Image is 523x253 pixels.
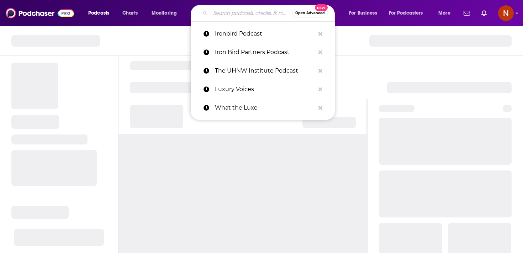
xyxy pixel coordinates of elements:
span: Podcasts [88,8,109,18]
div: Search podcasts, credits, & more... [197,5,342,21]
img: Podchaser - Follow, Share and Rate Podcasts [6,6,74,20]
p: What the Luxe [215,99,315,117]
button: open menu [344,7,386,19]
a: Ironbird Podcast [191,25,335,43]
span: For Business [349,8,377,18]
span: Monitoring [152,8,177,18]
button: Show profile menu [498,5,514,21]
button: Open AdvancedNew [292,9,328,17]
a: Show notifications dropdown [479,7,490,19]
button: open menu [83,7,118,19]
span: Charts [122,8,138,18]
input: Search podcasts, credits, & more... [210,7,292,19]
a: The UHNW Institute Podcast [191,62,335,80]
p: Iron Bird Partners Podcast [215,43,315,62]
button: open menu [147,7,186,19]
a: Charts [118,7,142,19]
p: The UHNW Institute Podcast [215,62,315,80]
button: open menu [433,7,459,19]
a: Show notifications dropdown [461,7,473,19]
p: Luxury Voices [215,80,315,99]
a: Luxury Voices [191,80,335,99]
a: What the Luxe [191,99,335,117]
span: Logged in as AdelNBM [498,5,514,21]
span: More [438,8,450,18]
span: Open Advanced [295,11,325,15]
p: Ironbird Podcast [215,25,315,43]
span: New [315,4,328,11]
span: For Podcasters [389,8,423,18]
button: open menu [384,7,433,19]
a: Iron Bird Partners Podcast [191,43,335,62]
img: User Profile [498,5,514,21]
